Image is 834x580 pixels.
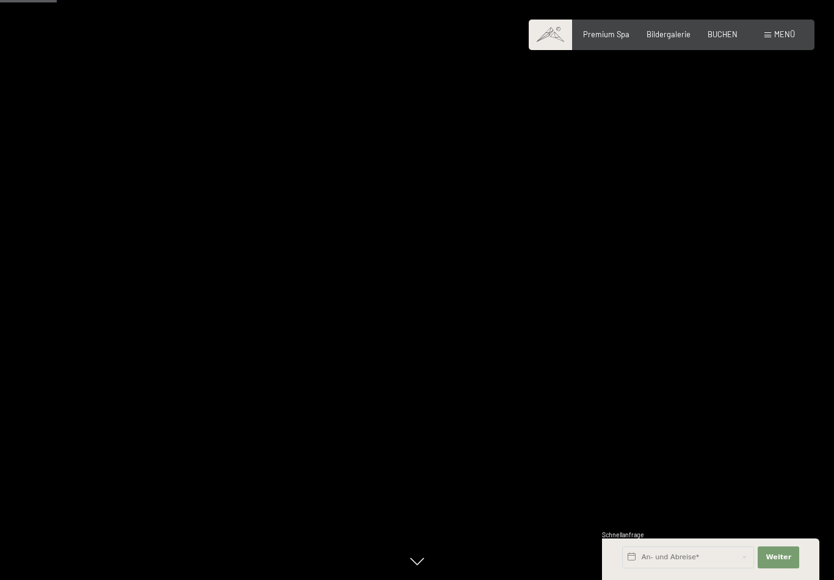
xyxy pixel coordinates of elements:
[647,29,691,39] a: Bildergalerie
[766,553,791,562] span: Weiter
[774,29,795,39] span: Menü
[583,29,629,39] a: Premium Spa
[602,531,644,538] span: Schnellanfrage
[708,29,738,39] a: BUCHEN
[758,546,799,568] button: Weiter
